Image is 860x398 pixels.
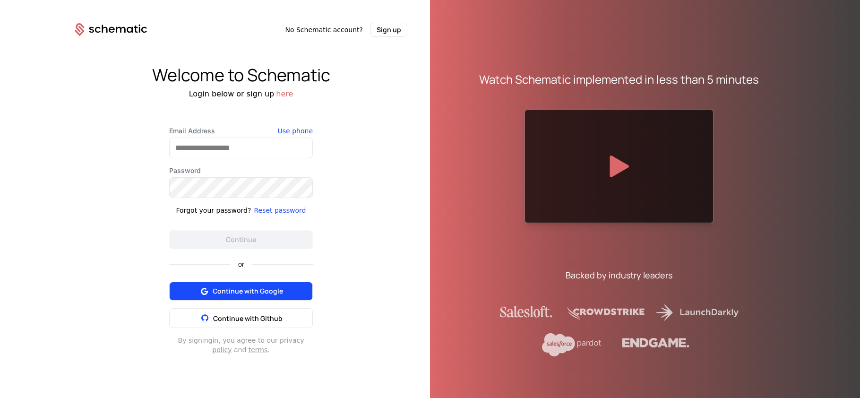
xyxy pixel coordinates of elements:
span: or [231,261,252,268]
span: Continue with Google [213,286,283,296]
div: Backed by industry leaders [566,268,672,282]
button: Continue [169,230,313,249]
span: No Schematic account? [285,25,363,35]
button: Use phone [278,126,313,136]
div: Forgot your password? [176,206,251,215]
div: Watch Schematic implemented in less than 5 minutes [479,72,759,87]
div: Login below or sign up [52,88,430,100]
label: Email Address [169,126,313,136]
button: Sign up [370,23,407,37]
button: Continue with Github [169,308,313,328]
a: terms [249,346,268,354]
a: policy [212,346,232,354]
div: Welcome to Schematic [52,66,430,85]
span: Continue with Github [213,314,283,323]
button: here [276,88,293,100]
button: Reset password [254,206,306,215]
button: Continue with Google [169,282,313,301]
div: By signing in , you agree to our privacy and . [169,336,313,355]
label: Password [169,166,313,175]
